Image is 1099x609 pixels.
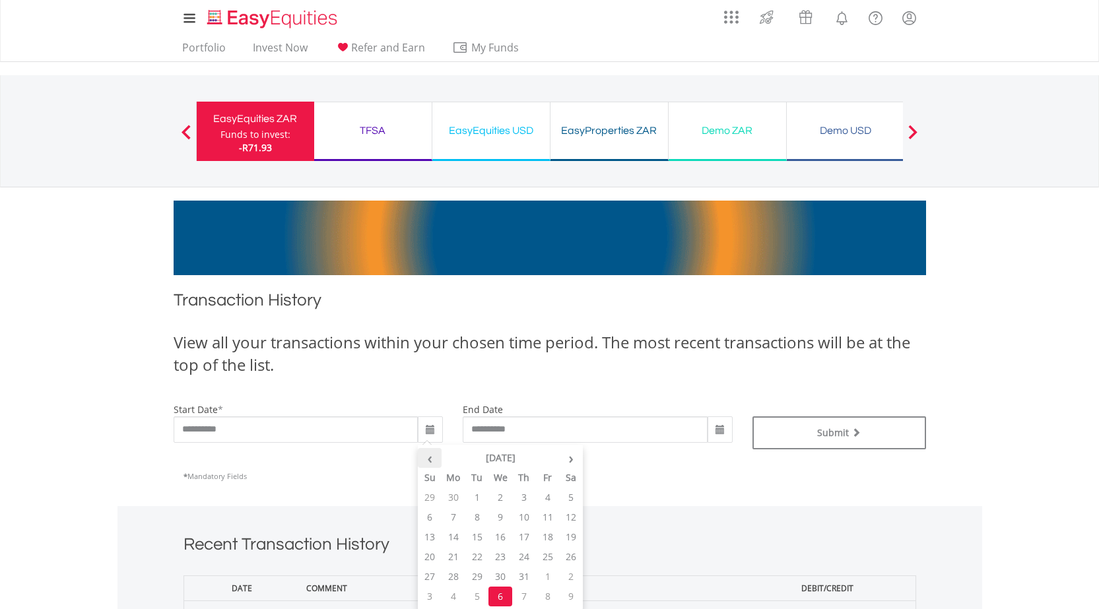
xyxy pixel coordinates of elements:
td: 25 [536,547,560,567]
img: vouchers-v2.svg [795,7,816,28]
div: TFSA [322,121,424,140]
td: 3 [418,587,442,606]
th: ‹ [418,448,442,468]
div: EasyEquities USD [440,121,542,140]
td: 22 [465,547,489,567]
th: › [559,448,583,468]
td: 7 [442,507,465,527]
td: 15 [465,527,489,547]
div: Demo ZAR [677,121,778,140]
a: Home page [202,3,343,30]
td: 14 [442,527,465,547]
div: EasyEquities ZAR [205,110,306,128]
span: -R71.93 [239,141,272,154]
h1: Recent Transaction History [183,532,916,562]
img: grid-menu-icon.svg [724,10,739,24]
td: 27 [418,567,442,587]
td: 21 [442,547,465,567]
div: Funds to invest: [220,128,290,141]
td: 5 [559,488,583,507]
td: 13 [418,527,442,547]
td: 1 [536,567,560,587]
a: FAQ's and Support [859,3,892,30]
td: 29 [418,488,442,507]
a: Invest Now [248,41,313,61]
td: 24 [512,547,536,567]
button: Submit [752,416,926,449]
td: 8 [465,507,489,527]
td: 7 [512,587,536,606]
span: Mandatory Fields [183,471,247,481]
th: Su [418,468,442,488]
td: 30 [442,488,465,507]
img: EasyMortage Promotion Banner [174,201,926,275]
td: 6 [488,587,512,606]
td: 1 [465,488,489,507]
a: Portfolio [177,41,231,61]
td: 18 [536,527,560,547]
td: 28 [442,567,465,587]
div: Demo USD [795,121,896,140]
button: Previous [173,131,199,144]
td: 19 [559,527,583,547]
td: 29 [465,567,489,587]
button: Next [900,131,926,144]
th: Th [512,468,536,488]
td: 31 [512,567,536,587]
td: 2 [488,488,512,507]
td: 30 [488,567,512,587]
td: 17 [512,527,536,547]
td: 5 [465,587,489,606]
th: We [488,468,512,488]
td: 12 [559,507,583,527]
td: 20 [418,547,442,567]
th: Date [183,575,300,600]
td: 11 [536,507,560,527]
td: 10 [512,507,536,527]
a: Vouchers [786,3,825,28]
a: My Profile [892,3,926,32]
td: 16 [488,527,512,547]
td: 3 [512,488,536,507]
a: Refer and Earn [329,41,430,61]
h1: Transaction History [174,288,926,318]
div: EasyProperties ZAR [558,121,660,140]
td: 8 [536,587,560,606]
a: AppsGrid [716,3,747,24]
td: 2 [559,567,583,587]
span: My Funds [452,39,539,56]
label: start date [174,403,218,416]
th: Mo [442,468,465,488]
a: Notifications [825,3,859,30]
th: Fr [536,468,560,488]
td: 26 [559,547,583,567]
div: View all your transactions within your chosen time period. The most recent transactions will be a... [174,331,926,377]
td: 9 [488,507,512,527]
span: Refer and Earn [351,40,425,55]
th: Debit/Credit [739,575,916,600]
td: 6 [418,507,442,527]
th: Comment [300,575,739,600]
td: 4 [536,488,560,507]
img: thrive-v2.svg [756,7,778,28]
th: Tu [465,468,489,488]
th: [DATE] [442,448,560,468]
img: EasyEquities_Logo.png [205,8,343,30]
td: 23 [488,547,512,567]
td: 9 [559,587,583,606]
label: end date [463,403,503,416]
th: Sa [559,468,583,488]
td: 4 [442,587,465,606]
